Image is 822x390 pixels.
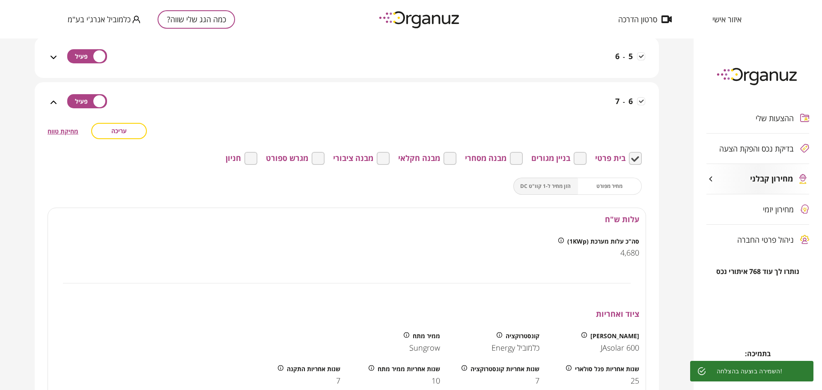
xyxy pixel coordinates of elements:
[506,332,539,339] span: קונסטרוקציה
[631,376,639,386] span: 25
[750,174,793,184] span: מחירון קבלני
[567,238,639,245] span: סה"כ עלות מערכת (1KWp)
[628,51,633,61] span: 5
[737,235,794,244] span: ניהול פרטי החברה
[706,164,809,194] button: מחירון קבלני
[491,343,539,353] span: כלמוביל Energy
[605,214,639,224] span: עלות ש"ח
[706,103,809,133] button: ההצעות שלי
[48,82,646,123] div: 6-7
[48,37,646,78] div: 5-6
[595,154,625,163] span: בית פרטי
[763,205,794,214] span: מחירון יזמי
[471,365,539,372] span: שנות אחריות קונסטרוקציה
[615,96,619,106] span: 7
[706,194,809,224] button: מחירון יזמי
[432,376,440,386] span: 10
[711,64,805,88] img: logo
[465,154,506,163] span: מבנה מסחרי
[266,154,308,163] span: מגרש ספורט
[717,363,782,379] div: השמירה בוצעה בהצלחה!
[719,144,794,153] span: בדיקת נכס והפקת הצעה
[712,15,742,24] span: איזור אישי
[378,365,440,372] span: שנות אחריות ממיר מתח
[91,123,147,139] button: עריכה
[68,15,131,24] span: כלמוביל אנרג'י בע"מ
[287,365,340,372] span: שנות אחריות התקנה
[601,343,639,353] span: JAsolar 600
[398,154,440,163] span: מבנה חקלאי
[596,309,639,319] span: ציוד ואחריות
[706,225,809,255] button: ניהול פרטי החברה
[111,127,127,134] span: עריכה
[226,154,241,163] span: חניון
[413,332,440,339] span: ממיר מתח
[535,376,539,386] span: 7
[623,98,625,106] span: -
[333,154,373,163] span: מבנה ציבורי
[618,15,657,24] span: סרטון הדרכה
[756,114,794,122] span: ההצעות שלי
[745,349,771,358] span: בתמיכה:
[590,332,639,339] span: [PERSON_NAME]
[575,365,639,372] span: שנות אחריות פנל סולארי
[48,127,78,135] span: מחיקת טווח
[373,8,467,31] img: logo
[158,10,235,29] button: כמה הגג שלי שווה?
[336,376,340,386] span: 7
[605,15,685,24] button: סרטון הדרכה
[700,15,754,24] button: איזור אישי
[628,96,633,106] span: 6
[623,53,625,61] span: -
[615,51,619,61] span: 6
[531,154,570,163] span: בניין מגורים
[68,14,140,25] button: כלמוביל אנרג'י בע"מ
[48,128,78,135] button: מחיקת טווח
[409,343,440,353] span: Sungrow
[706,134,809,164] button: בדיקת נכס והפקת הצעה
[620,248,639,258] span: 4,680
[716,268,799,276] span: נותרו לך עוד 768 איתורי נכס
